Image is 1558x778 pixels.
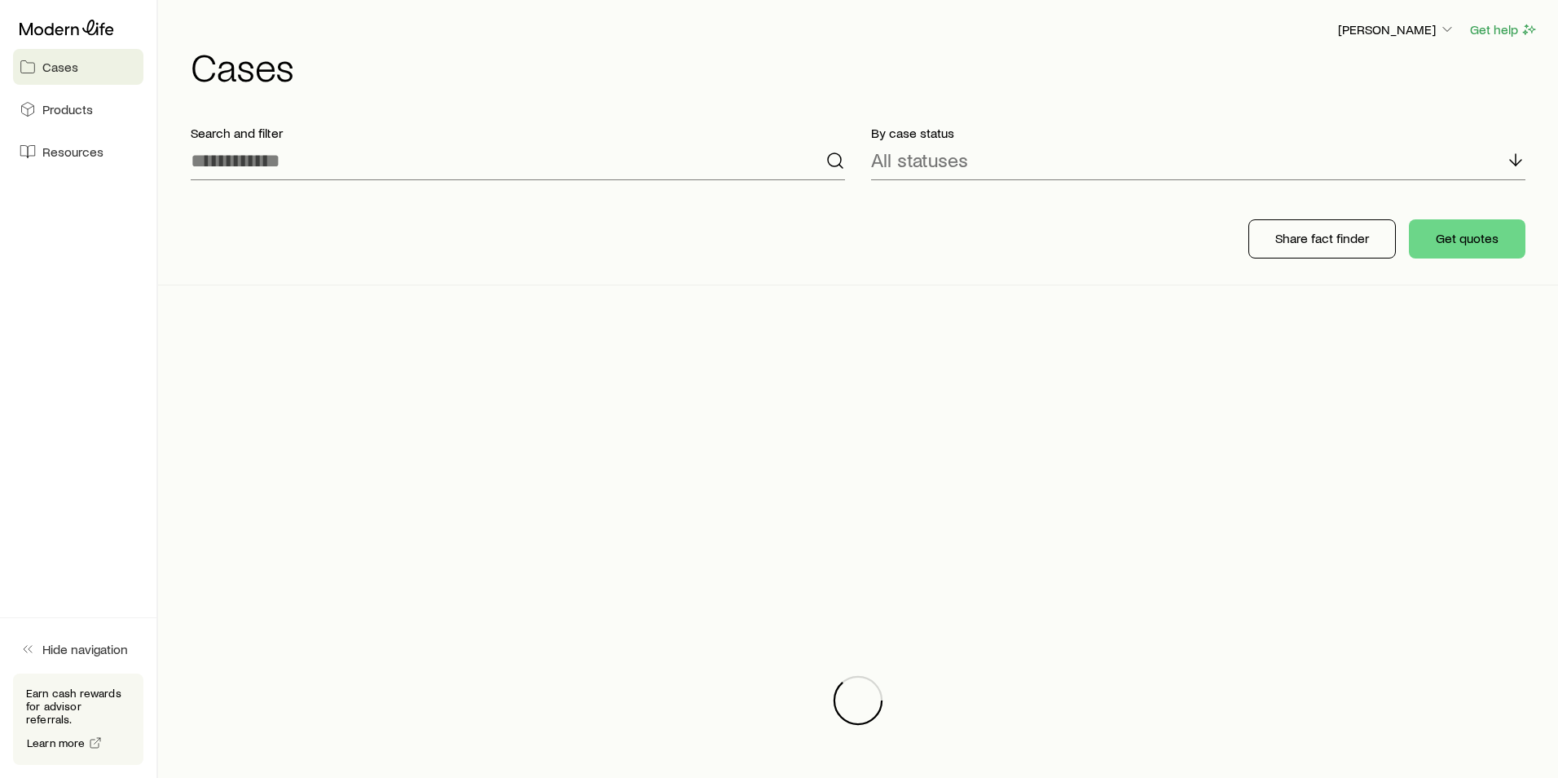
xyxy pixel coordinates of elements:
a: Cases [13,49,143,85]
span: Cases [42,59,78,75]
button: Get help [1469,20,1538,39]
p: All statuses [871,148,968,171]
a: Resources [13,134,143,170]
p: [PERSON_NAME] [1338,21,1455,38]
span: Products [42,101,93,117]
p: Earn cash rewards for advisor referrals. [26,687,130,726]
button: [PERSON_NAME] [1337,20,1456,40]
p: Search and filter [191,125,845,141]
button: Hide navigation [13,631,143,667]
p: Share fact finder [1275,230,1369,246]
button: Get quotes [1409,219,1525,259]
a: Products [13,91,143,127]
h1: Cases [191,46,1538,86]
span: Learn more [27,737,86,749]
span: Hide navigation [42,641,128,657]
p: By case status [871,125,1525,141]
span: Resources [42,144,103,160]
button: Share fact finder [1248,219,1396,259]
div: Earn cash rewards for advisor referrals.Learn more [13,674,143,765]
